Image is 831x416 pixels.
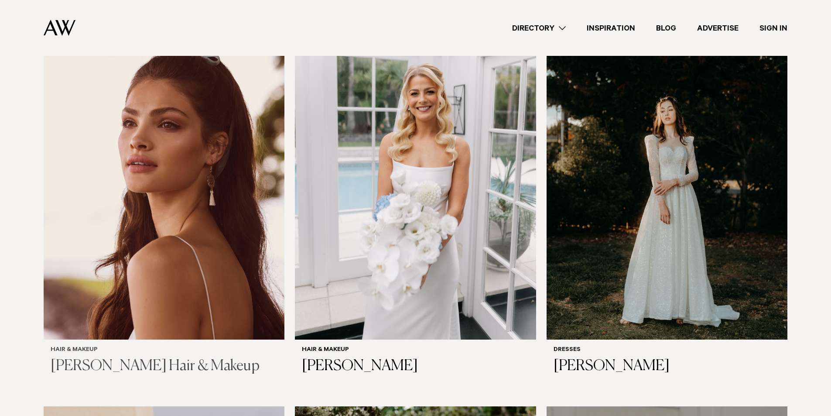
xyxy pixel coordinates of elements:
a: Inspiration [576,22,646,34]
h3: [PERSON_NAME] [554,358,780,375]
a: Auckland Weddings Hair & Makeup | Rochelle Noble Hair & Makeup Hair & Makeup [PERSON_NAME] Hair &... [44,16,284,382]
a: Auckland Weddings Dresses | Jenny Bridal Dresses [PERSON_NAME] [547,16,787,382]
h3: [PERSON_NAME] [302,358,529,375]
h6: Hair & Makeup [51,347,277,354]
a: Sign In [749,22,798,34]
img: Auckland Weddings Logo [44,20,75,36]
h6: Dresses [554,347,780,354]
a: Blog [646,22,687,34]
h3: [PERSON_NAME] Hair & Makeup [51,358,277,375]
a: Advertise [687,22,749,34]
a: Directory [502,22,576,34]
img: Auckland Weddings Hair & Makeup | Silvia Pieva [295,16,536,340]
a: Auckland Weddings Hair & Makeup | Silvia Pieva Hair & Makeup [PERSON_NAME] [295,16,536,382]
h6: Hair & Makeup [302,347,529,354]
img: Auckland Weddings Hair & Makeup | Rochelle Noble Hair & Makeup [44,16,284,340]
img: Auckland Weddings Dresses | Jenny Bridal [547,16,787,340]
